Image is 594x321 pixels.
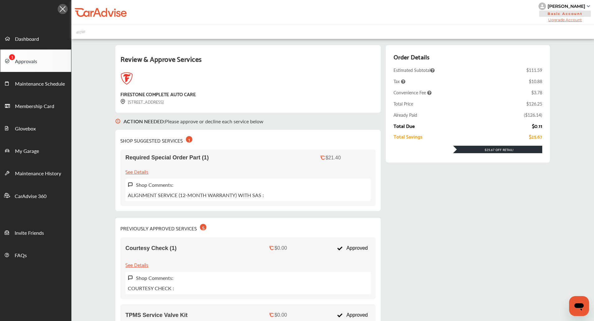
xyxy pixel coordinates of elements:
[334,242,371,254] div: Approved
[539,11,591,17] span: Basic Account
[526,101,542,107] div: $126.25
[200,224,206,230] div: 5
[120,223,206,232] div: PREVIOUSLY APPROVED SERVICES
[394,67,435,73] span: Estimated Subtotal
[125,245,176,252] span: Courtesy Check (1)
[15,229,44,237] span: Invite Friends
[125,312,187,319] span: TPMS Service Valve Kit
[15,192,46,201] span: CarAdvise 360
[128,182,133,187] img: svg+xml;base64,PHN2ZyB3aWR0aD0iMTYiIGhlaWdodD0iMTciIHZpZXdCb3g9IjAgMCAxNiAxNyIgZmlsbD0ibm9uZSIgeG...
[136,274,173,281] label: Shop Comments:
[128,285,174,292] p: COURTESY CHECK :
[394,78,405,84] span: Tax
[120,53,376,72] div: Review & Approve Services
[538,17,592,22] span: Upgrade Account
[0,94,71,117] a: Membership Card
[529,78,542,84] div: $10.88
[532,123,542,129] div: $0.11
[136,181,173,188] label: Shop Comments:
[394,112,417,118] div: Already Paid
[531,89,542,96] div: $3.78
[120,135,192,144] div: SHOP SUGGESTED SERVICES
[394,89,432,96] span: Convenience Fee
[569,296,589,316] iframe: Button to launch messaging window
[326,155,341,161] div: $21.40
[123,118,165,125] b: ACTION NEEDED :
[15,125,36,133] span: Glovebox
[15,252,27,260] span: FAQs
[186,136,192,143] div: 1
[125,260,148,269] div: See Details
[15,102,54,111] span: Membership Card
[125,167,148,176] div: See Details
[115,113,120,130] img: svg+xml;base64,PHN2ZyB3aWR0aD0iMTYiIGhlaWdodD0iMTciIHZpZXdCb3g9IjAgMCAxNiAxNyIgZmlsbD0ibm9uZSIgeG...
[334,309,371,321] div: Approved
[120,99,125,104] img: svg+xml;base64,PHN2ZyB3aWR0aD0iMTYiIGhlaWdodD0iMTciIHZpZXdCb3g9IjAgMCAxNiAxNyIgZmlsbD0ibm9uZSIgeG...
[120,98,164,105] div: [STREET_ADDRESS]
[538,2,546,10] img: knH8PDtVvWoAbQRylUukY18CTiRevjo20fAtgn5MLBQj4uumYvk2MzTtcAIzfGAtb1XOLVMAvhLuqoNAbL4reqehy0jehNKdM...
[394,123,415,129] div: Total Due
[529,134,542,139] div: $25.67
[123,118,263,125] p: Please approve or decline each service below
[394,51,429,62] div: Order Details
[15,147,39,155] span: My Garage
[548,3,585,9] div: [PERSON_NAME]
[58,4,68,14] img: Icon.5fd9dcc7.svg
[0,50,71,72] a: Approvals
[120,90,196,98] div: FIRESTONE COMPLETE AUTO CARE
[453,148,542,152] div: $25.67 Off Retail!
[0,117,71,139] a: Glovebox
[0,27,71,50] a: Dashboard
[15,58,37,66] span: Approvals
[274,312,287,318] div: $0.00
[394,134,423,139] div: Total Savings
[125,154,209,161] span: Required Special Order Part (1)
[0,162,71,184] a: Maintenance History
[394,101,413,107] div: Total Price
[15,80,65,88] span: Maintenance Schedule
[526,67,542,73] div: $111.59
[15,170,61,178] span: Maintenance History
[128,275,133,281] img: svg+xml;base64,PHN2ZyB3aWR0aD0iMTYiIGhlaWdodD0iMTciIHZpZXdCb3g9IjAgMCAxNiAxNyIgZmlsbD0ibm9uZSIgeG...
[0,139,71,162] a: My Garage
[15,35,39,43] span: Dashboard
[0,72,71,94] a: Maintenance Schedule
[274,245,287,251] div: $0.00
[524,112,542,118] div: ( $126.14 )
[76,28,85,36] img: placeholder_car.fcab19be.svg
[120,72,133,85] img: logo-firestone.png
[587,5,590,7] img: sCxJUJ+qAmfqhQGDUl18vwLg4ZYJ6CxN7XmbOMBAAAAAElFTkSuQmCC
[128,191,264,199] p: ALIGNMENT SERVICE (12-MONTH WARRANTY) WITH SAS :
